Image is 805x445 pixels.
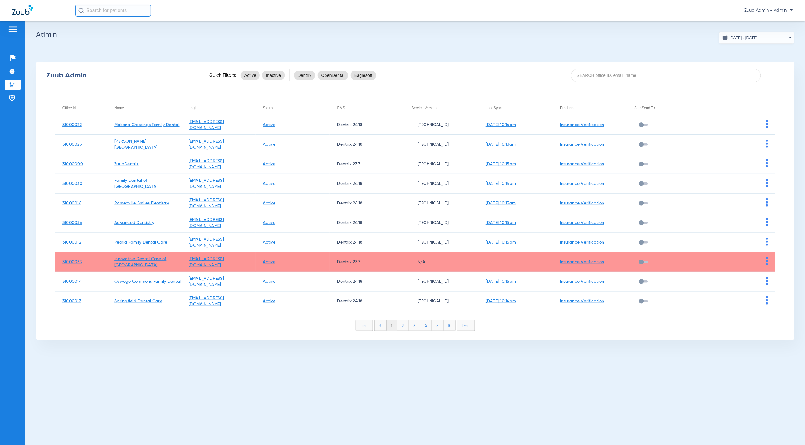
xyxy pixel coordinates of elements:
a: Advanced Dentistry [114,221,154,225]
a: 31000013 [62,299,81,303]
a: Active [263,240,276,245]
li: 1 [386,320,397,331]
a: Insurance Verification [560,201,604,205]
a: Active [263,279,276,284]
a: Insurance Verification [560,221,604,225]
a: Romeoville Smiles Dentistry [114,201,169,205]
div: Status [263,105,273,111]
a: [DATE] 10:15am [486,221,516,225]
a: [EMAIL_ADDRESS][DOMAIN_NAME] [189,276,224,287]
div: Login [189,105,255,111]
img: hamburger-icon [8,26,17,33]
h2: Admin [36,32,794,38]
a: Innovative Dental Care of [GEOGRAPHIC_DATA] [114,257,166,267]
span: Dentrix [298,72,312,78]
a: [EMAIL_ADDRESS][DOMAIN_NAME] [189,218,224,228]
a: Oswego Commons Family Dental [114,279,181,284]
div: Service Version [412,105,437,111]
a: Active [263,162,276,166]
img: date.svg [722,35,728,41]
td: [TECHNICAL_ID] [404,135,478,154]
span: Inactive [266,72,281,78]
a: Active [263,299,276,303]
a: [DATE] 10:15am [486,279,516,284]
a: Family Dental of [GEOGRAPHIC_DATA] [114,178,157,189]
td: [TECHNICAL_ID] [404,174,478,194]
a: Insurance Verification [560,260,604,264]
a: 31000023 [62,142,82,147]
img: arrow-left-blue.svg [379,324,382,327]
div: Last Sync [486,105,552,111]
li: 2 [397,320,409,331]
span: Quick Filters: [209,72,236,78]
a: 31000012 [62,240,81,245]
td: Dentrix 24.18 [330,115,404,135]
span: Active [244,72,256,78]
a: Insurance Verification [560,279,604,284]
img: Search Icon [78,8,84,13]
td: Dentrix 24.18 [330,194,404,213]
div: Name [114,105,181,111]
span: OpenDental [321,72,345,78]
li: Last [457,320,475,331]
a: 31000030 [62,181,82,186]
a: [EMAIL_ADDRESS][DOMAIN_NAME] [189,198,224,208]
a: Active [263,260,276,264]
img: group-dot-blue.svg [766,198,768,207]
td: Dentrix 24.18 [330,292,404,311]
td: [TECHNICAL_ID] [404,154,478,174]
a: [DATE] 10:16am [486,123,516,127]
a: Insurance Verification [560,240,604,245]
div: AutoSend Tx [635,105,701,111]
td: [TECHNICAL_ID] [404,233,478,252]
td: [TECHNICAL_ID] [404,272,478,292]
a: 31000000 [62,162,83,166]
span: Zuub Admin - Admin [745,8,793,14]
li: 4 [420,320,432,331]
a: [EMAIL_ADDRESS][DOMAIN_NAME] [189,139,224,150]
div: PMS [337,105,345,111]
a: Insurance Verification [560,181,604,186]
div: Office Id [62,105,76,111]
a: Insurance Verification [560,123,604,127]
a: Active [263,181,276,186]
img: group-dot-blue.svg [766,296,768,305]
div: Last Sync [486,105,502,111]
mat-chip-listbox: status-filters [241,69,285,81]
a: 31000016 [62,201,81,205]
img: arrow-right-blue.svg [448,324,451,327]
div: Products [560,105,574,111]
td: [TECHNICAL_ID] [404,115,478,135]
img: group-dot-blue.svg [766,140,768,148]
td: Dentrix 23.7 [330,252,404,272]
a: [EMAIL_ADDRESS][DOMAIN_NAME] [189,257,224,267]
a: 31000033 [62,260,82,264]
div: AutoSend Tx [635,105,655,111]
a: Springfield Dental Care [114,299,162,303]
img: group-dot-blue.svg [766,277,768,285]
a: Insurance Verification [560,162,604,166]
td: [TECHNICAL_ID] [404,213,478,233]
a: Peoria Family Dental Care [114,240,167,245]
img: group-dot-blue.svg [766,218,768,226]
div: Office Id [62,105,107,111]
a: [PERSON_NAME][GEOGRAPHIC_DATA] [114,139,157,150]
a: [EMAIL_ADDRESS][DOMAIN_NAME] [189,159,224,169]
span: - [486,260,495,264]
a: 31000022 [62,123,82,127]
a: Active [263,221,276,225]
img: group-dot-blue.svg [766,159,768,167]
td: Dentrix 24.18 [330,213,404,233]
input: Search for patients [75,5,151,17]
td: [TECHNICAL_ID] [404,292,478,311]
img: group-dot-blue.svg [766,179,768,187]
td: Dentrix 24.18 [330,135,404,154]
a: Active [263,201,276,205]
a: Mokena Crossings Family Dental [114,123,180,127]
li: 3 [409,320,420,331]
div: Status [263,105,330,111]
img: group-dot-blue.svg [766,257,768,265]
img: group-dot-blue.svg [766,120,768,128]
a: [DATE] 10:14am [486,299,516,303]
a: [DATE] 10:13am [486,142,516,147]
